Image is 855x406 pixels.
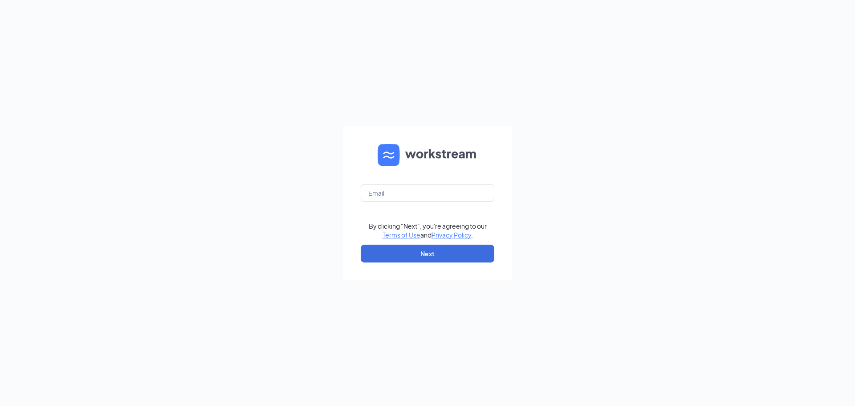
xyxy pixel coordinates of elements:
img: WS logo and Workstream text [378,144,477,166]
div: By clicking "Next", you're agreeing to our and . [369,221,487,239]
a: Terms of Use [383,231,420,239]
button: Next [361,245,494,262]
a: Privacy Policy [432,231,471,239]
input: Email [361,184,494,202]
